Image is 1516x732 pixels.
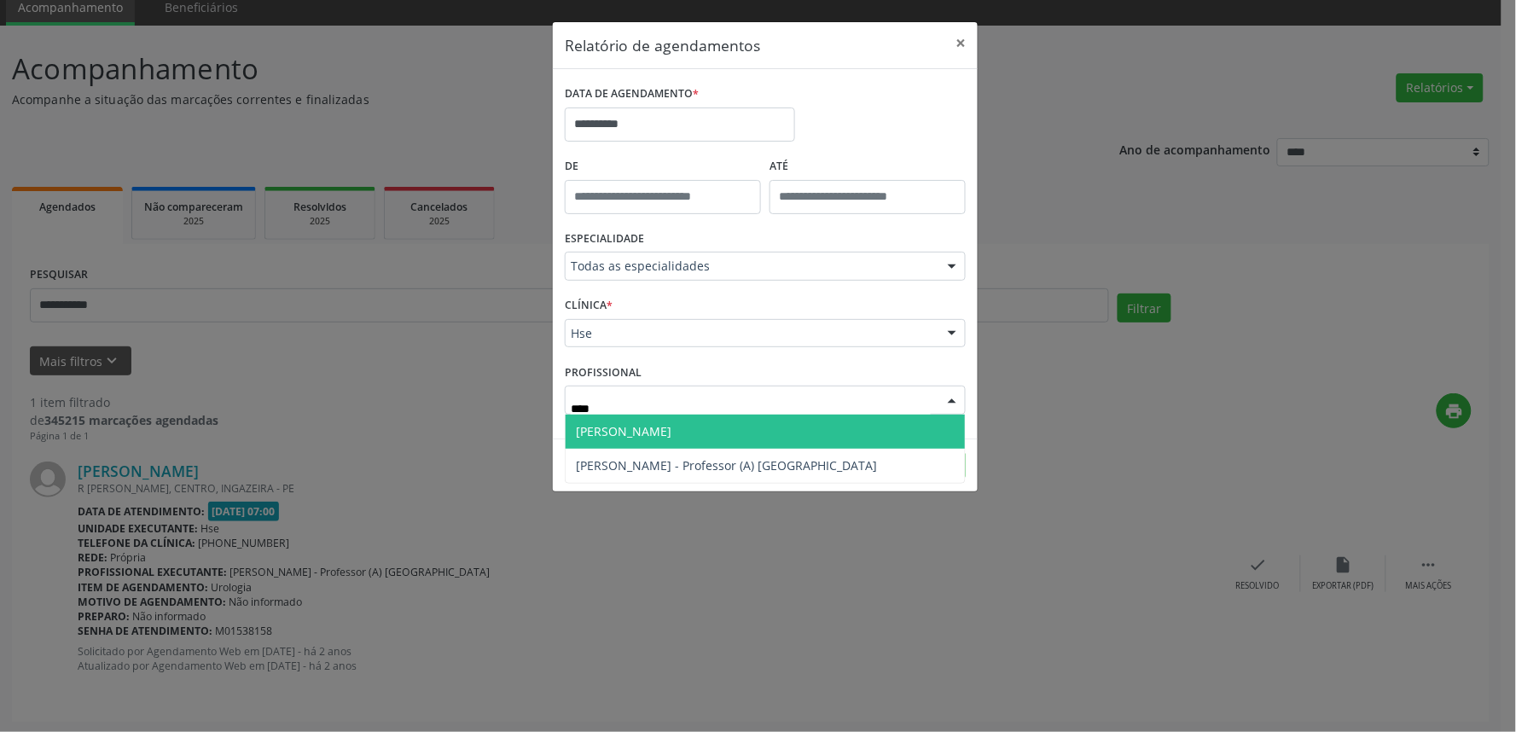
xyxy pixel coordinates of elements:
[565,154,761,180] label: De
[565,81,699,107] label: DATA DE AGENDAMENTO
[571,325,931,342] span: Hse
[565,359,642,386] label: PROFISSIONAL
[770,154,966,180] label: ATÉ
[576,457,877,473] span: [PERSON_NAME] - Professor (A) [GEOGRAPHIC_DATA]
[565,34,760,56] h5: Relatório de agendamentos
[565,293,613,319] label: CLÍNICA
[571,258,931,275] span: Todas as especialidades
[565,226,644,253] label: ESPECIALIDADE
[944,22,978,64] button: Close
[576,423,671,439] span: [PERSON_NAME]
